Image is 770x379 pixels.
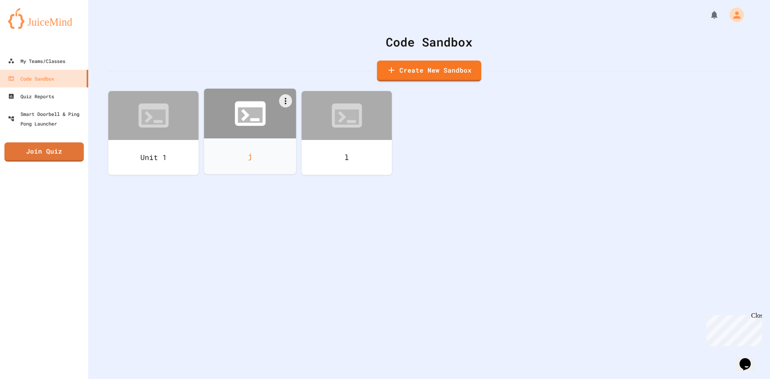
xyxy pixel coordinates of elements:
[108,33,750,51] div: Code Sandbox
[8,56,65,66] div: My Teams/Classes
[703,312,762,346] iframe: chat widget
[302,91,392,175] a: l
[8,74,54,83] div: Code Sandbox
[108,140,199,175] div: Unit 1
[695,8,721,22] div: My Notifications
[721,6,746,24] div: My Account
[8,8,80,29] img: logo-orange.svg
[8,91,54,101] div: Quiz Reports
[204,138,296,174] div: j
[8,109,85,128] div: Smart Doorbell & Ping Pong Launcher
[108,91,199,175] a: Unit 1
[4,142,84,162] a: Join Quiz
[302,140,392,175] div: l
[204,89,296,174] a: j
[736,347,762,371] iframe: chat widget
[3,3,55,51] div: Chat with us now!Close
[377,61,481,81] a: Create New Sandbox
